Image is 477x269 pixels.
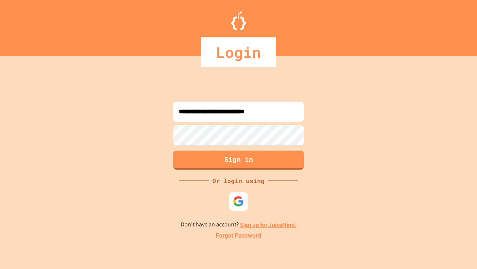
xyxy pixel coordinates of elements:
iframe: chat widget [446,239,470,262]
iframe: chat widget [415,207,470,238]
button: Sign in [173,151,304,170]
div: Login [201,37,276,67]
a: Sign up for JuiceMind. [240,221,297,229]
div: Or login using [209,176,268,185]
img: google-icon.svg [233,196,244,207]
img: Logo.svg [231,11,246,30]
a: Forgot Password [216,231,261,240]
p: Don't have an account? [181,220,297,229]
